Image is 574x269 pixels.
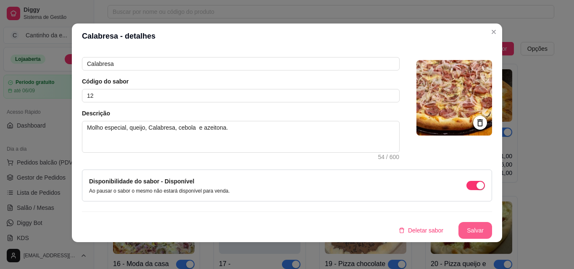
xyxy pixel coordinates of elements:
img: logo da loja [416,60,492,136]
input: Ex.: 122 [82,89,400,102]
input: Ex.: Calabresa acebolada [82,57,400,71]
header: Calabresa - detalhes [72,24,502,49]
textarea: Molho especial, queijo, Calabresa, cebola e azeitona. [82,121,399,152]
button: Salvar [458,222,492,239]
span: delete [399,227,405,233]
article: Descrição [82,109,400,118]
p: Ao pausar o sabor o mesmo não estará disponível para venda. [89,188,230,194]
button: deleteDeletar sabor [392,222,450,239]
button: Close [487,25,500,39]
article: Código do sabor [82,77,400,86]
label: Disponibilidade do sabor - Disponível [89,178,194,185]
